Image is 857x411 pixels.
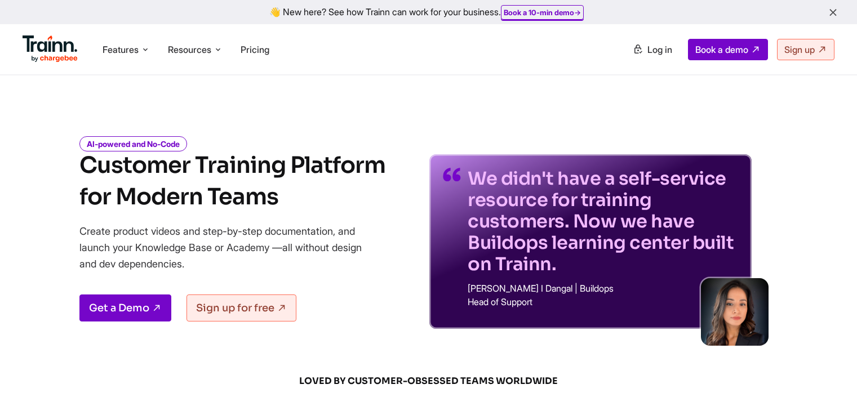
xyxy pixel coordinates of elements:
a: Book a demo [688,39,768,60]
span: Resources [168,43,211,56]
span: LOVED BY CUSTOMER-OBSESSED TEAMS WORLDWIDE [158,375,699,387]
div: 👋 New here? See how Trainn can work for your business. [7,7,850,17]
p: Create product videos and step-by-step documentation, and launch your Knowledge Base or Academy —... [79,223,378,272]
i: AI-powered and No-Code [79,136,187,151]
a: Book a 10-min demo→ [504,8,581,17]
img: sabina-buildops.d2e8138.png [701,278,769,346]
img: Trainn Logo [23,35,78,62]
iframe: Chat Widget [801,357,857,411]
a: Sign up for free [187,294,296,321]
span: Book a demo [695,44,748,55]
span: Sign up [784,44,815,55]
span: Log in [647,44,672,55]
a: Sign up [777,39,834,60]
a: Pricing [241,44,269,55]
b: Book a 10-min demo [504,8,574,17]
a: Get a Demo [79,294,171,321]
span: Features [103,43,139,56]
a: Log in [626,39,679,60]
p: [PERSON_NAME] I Dangal | Buildops [468,284,738,293]
p: We didn't have a self-service resource for training customers. Now we have Buildops learning cent... [468,168,738,275]
h1: Customer Training Platform for Modern Teams [79,150,385,213]
p: Head of Support [468,297,738,306]
img: quotes-purple.41a7099.svg [443,168,461,181]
